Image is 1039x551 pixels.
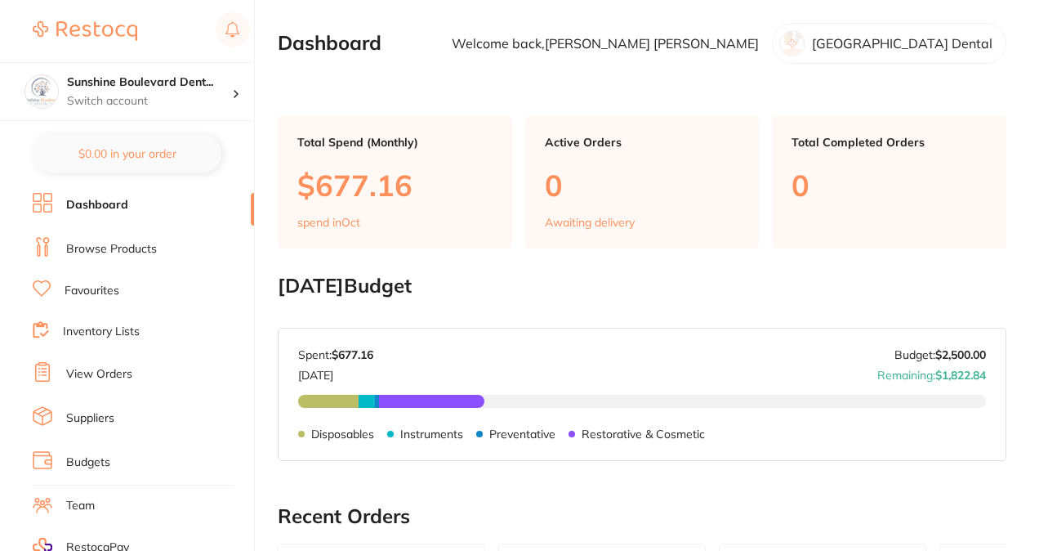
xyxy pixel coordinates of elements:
a: Active Orders0Awaiting delivery [525,116,760,249]
strong: $677.16 [332,347,373,362]
img: Restocq Logo [33,21,137,41]
a: Dashboard [66,197,128,213]
p: 0 [792,168,987,202]
p: Disposables [311,428,374,441]
button: $0.00 in your order [33,134,221,173]
p: $677.16 [297,168,493,202]
strong: $1,822.84 [935,368,986,383]
a: Suppliers [66,410,114,427]
h2: [DATE] Budget [278,275,1006,298]
a: View Orders [66,366,132,383]
p: spend in Oct [297,216,360,229]
p: Remaining: [877,362,986,382]
p: 0 [545,168,740,202]
p: Awaiting delivery [545,216,635,229]
p: Restorative & Cosmetic [582,428,705,441]
p: Welcome back, [PERSON_NAME] [PERSON_NAME] [452,36,759,51]
p: Spent: [298,348,373,361]
h4: Sunshine Boulevard Dental [67,74,232,91]
p: Preventative [489,428,555,441]
a: Budgets [66,455,110,471]
a: Favourites [65,283,119,299]
p: [DATE] [298,362,373,382]
a: Browse Products [66,241,157,258]
a: Total Completed Orders0 [772,116,1006,249]
a: Restocq Logo [33,12,137,50]
strong: $2,500.00 [935,347,986,362]
p: Instruments [400,428,463,441]
p: Active Orders [545,136,740,149]
p: Total Spend (Monthly) [297,136,493,149]
h2: Recent Orders [278,505,1006,528]
img: Sunshine Boulevard Dental [25,75,58,108]
p: [GEOGRAPHIC_DATA] Dental [812,36,992,51]
p: Total Completed Orders [792,136,987,149]
a: Team [66,498,95,514]
a: Inventory Lists [63,324,140,340]
h2: Dashboard [278,32,381,55]
p: Budget: [894,348,986,361]
a: Total Spend (Monthly)$677.16spend inOct [278,116,512,249]
p: Switch account [67,93,232,110]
